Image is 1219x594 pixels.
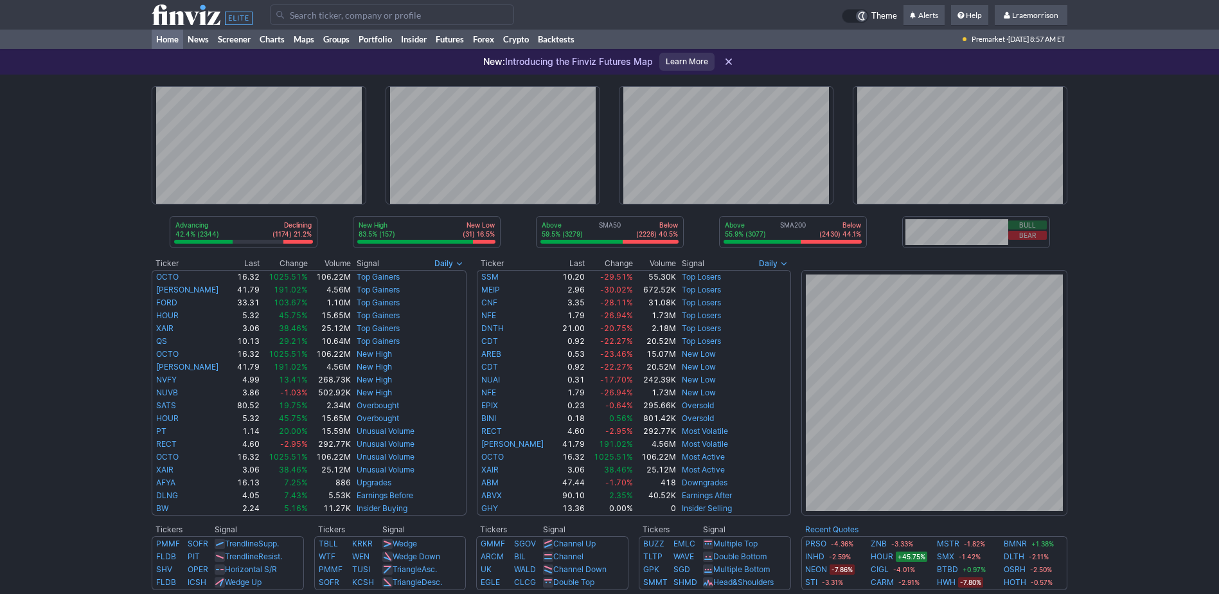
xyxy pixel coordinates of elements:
a: ARCM [481,552,504,561]
td: 1.10M [308,296,351,309]
td: 5.32 [232,309,260,322]
a: Multiple Bottom [713,564,770,574]
a: Top Gainers [357,310,400,320]
a: Charts [255,30,289,49]
td: 1.73M [634,309,677,322]
span: 191.02% [599,439,633,449]
p: New Low [463,221,495,230]
a: Most Active [682,465,725,474]
a: Top Gainers [357,272,400,282]
a: PRSO [805,537,826,550]
a: BUZZ [643,539,664,548]
td: 15.65M [308,412,351,425]
a: SGD [673,564,690,574]
a: PT [156,426,166,436]
td: 4.60 [557,425,585,438]
a: SOFR [188,539,208,548]
a: Home [152,30,183,49]
td: 502.92K [308,386,351,399]
span: 1025.51% [269,349,308,359]
a: TriangleAsc. [393,564,437,574]
a: PMMF [156,539,180,548]
p: Advancing [175,221,219,230]
p: Below [636,221,678,230]
span: [DATE] 8:57 AM ET [1008,30,1065,49]
a: SSM [481,272,499,282]
a: BINI [481,413,496,423]
a: Learn More [659,53,715,71]
a: CLCG [514,577,536,587]
a: Channel Up [553,539,596,548]
p: Declining [272,221,312,230]
a: GHY [481,503,498,513]
a: Top Losers [682,323,721,333]
a: Insider Selling [682,503,732,513]
span: New: [483,56,505,67]
a: Portfolio [354,30,396,49]
td: 1.79 [557,309,585,322]
td: 0.31 [557,373,585,386]
a: Multiple Top [713,539,758,548]
a: SGOV [514,539,536,548]
td: 15.59M [308,425,351,438]
a: OSRH [1004,563,1026,576]
a: Help [951,5,988,26]
a: Unusual Volume [357,426,414,436]
span: -1.03% [280,388,308,397]
a: New Low [682,349,716,359]
span: -22.27% [600,362,633,372]
a: Top Losers [682,310,721,320]
span: -23.46% [600,349,633,359]
a: FORD [156,298,177,307]
span: 103.67% [274,298,308,307]
p: New High [359,221,395,230]
td: 106.22M [308,270,351,283]
a: HOTH [1004,576,1026,589]
td: 4.60 [232,438,260,451]
a: OCTO [156,349,179,359]
span: -2.95% [280,439,308,449]
span: Trendline [225,552,258,561]
p: (2430) 44.1% [819,230,861,239]
td: 33.31 [232,296,260,309]
td: 10.13 [232,335,260,348]
a: Unusual Volume [357,439,414,449]
a: KCSH [352,577,374,587]
a: ZNB [871,537,887,550]
a: KRKR [352,539,373,548]
span: -17.70% [600,375,633,384]
td: 41.79 [232,283,260,296]
a: TUSI [352,564,370,574]
a: WTF [319,552,335,561]
a: NVFY [156,375,177,384]
td: 242.39K [634,373,677,386]
td: 3.86 [232,386,260,399]
td: 4.56M [634,438,677,451]
input: Search [270,4,514,25]
span: 191.02% [274,362,308,372]
a: OCTO [156,452,179,462]
a: [PERSON_NAME] [156,285,218,294]
span: -30.02% [600,285,633,294]
th: Ticker [477,257,557,270]
a: NUVB [156,388,178,397]
a: Forex [468,30,499,49]
span: 1025.51% [594,452,633,462]
td: 15.07M [634,348,677,361]
a: SMMT [643,577,668,587]
td: 292.77K [634,425,677,438]
a: TLTP [643,552,663,561]
a: Top Losers [682,298,721,307]
a: Overbought [357,401,399,410]
a: Double Top [553,577,594,587]
a: GPK [643,564,659,574]
a: SHMD [673,577,697,587]
td: 3.06 [232,464,260,476]
a: Wedge Down [393,552,440,561]
td: 292.77K [308,438,351,451]
a: BTBD [937,563,958,576]
a: Head&Shoulders [713,577,774,587]
td: 16.32 [557,451,585,464]
td: 3.06 [557,464,585,476]
a: BIL [514,552,526,561]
